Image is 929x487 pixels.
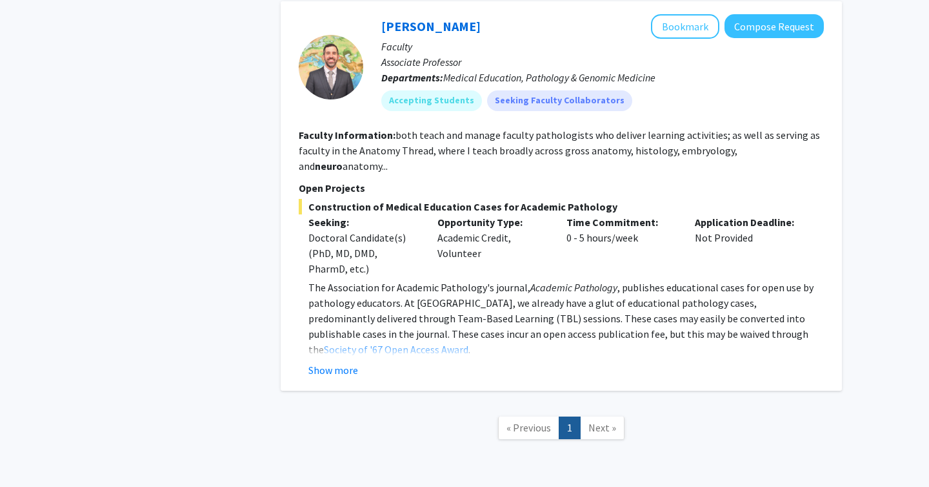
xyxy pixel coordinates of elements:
[566,214,676,230] p: Time Commitment:
[506,421,551,434] span: « Previous
[437,214,547,230] p: Opportunity Type:
[695,214,804,230] p: Application Deadline:
[315,160,343,172] b: neuro
[428,214,557,276] div: Academic Credit, Volunteer
[381,18,481,34] a: [PERSON_NAME]
[299,129,395,141] b: Faculty Information:
[308,214,418,230] p: Seeking:
[530,281,617,294] em: Academic Pathology
[381,90,482,111] mat-chip: Accepting Students
[281,404,842,456] nav: Page navigation
[299,199,824,214] span: Construction of Medical Education Cases for Academic Pathology
[381,71,443,84] b: Departments:
[381,54,824,70] p: Associate Professor
[588,421,616,434] span: Next »
[443,71,655,84] span: Medical Education, Pathology & Genomic Medicine
[580,417,624,439] a: Next Page
[498,417,559,439] a: Previous Page
[10,429,55,477] iframe: Chat
[324,343,468,356] a: Society of '67 Open Access Award
[651,14,719,39] button: Add Alexander Macnow to Bookmarks
[559,417,581,439] a: 1
[308,280,824,357] p: The Association for Academic Pathology's journal, , publishes educational cases for open use by p...
[299,180,824,196] p: Open Projects
[724,14,824,38] button: Compose Request to Alexander Macnow
[557,214,686,276] div: 0 - 5 hours/week
[308,362,358,378] button: Show more
[381,39,824,54] p: Faculty
[308,230,418,276] div: Doctoral Candidate(s) (PhD, MD, DMD, PharmD, etc.)
[299,129,820,172] fg-read-more: both teach and manage faculty pathologists who deliver learning activities; as well as serving as...
[685,214,814,276] div: Not Provided
[487,90,632,111] mat-chip: Seeking Faculty Collaborators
